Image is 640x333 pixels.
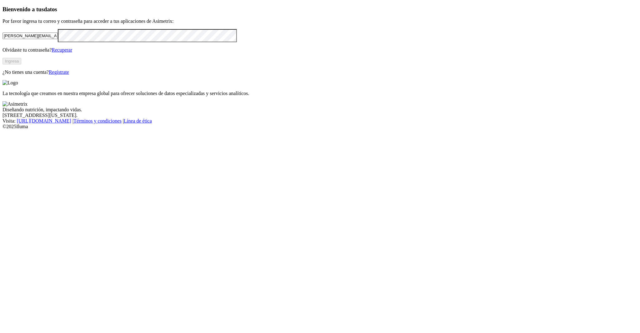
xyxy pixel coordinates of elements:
span: datos [44,6,57,13]
h3: Bienvenido a tus [2,6,637,13]
div: © 2025 Iluma [2,124,637,129]
a: Línea de ética [124,118,152,124]
p: Por favor ingresa tu correo y contraseña para acceder a tus aplicaciones de Asimetrix: [2,18,637,24]
p: ¿No tienes una cuenta? [2,69,637,75]
div: Diseñando nutrición, impactando vidas. [2,107,637,113]
a: Recuperar [52,47,72,53]
button: Ingresa [2,58,21,64]
a: [URL][DOMAIN_NAME] [17,118,71,124]
img: Asimetrix [2,101,27,107]
div: [STREET_ADDRESS][US_STATE]. [2,113,637,118]
p: La tecnología que creamos en nuestra empresa global para ofrecer soluciones de datos especializad... [2,91,637,96]
a: Términos y condiciones [73,118,122,124]
input: Tu correo [2,33,58,39]
p: Olvidaste tu contraseña? [2,47,637,53]
div: Visita : | | [2,118,637,124]
img: Logo [2,80,18,86]
a: Regístrate [49,69,69,75]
